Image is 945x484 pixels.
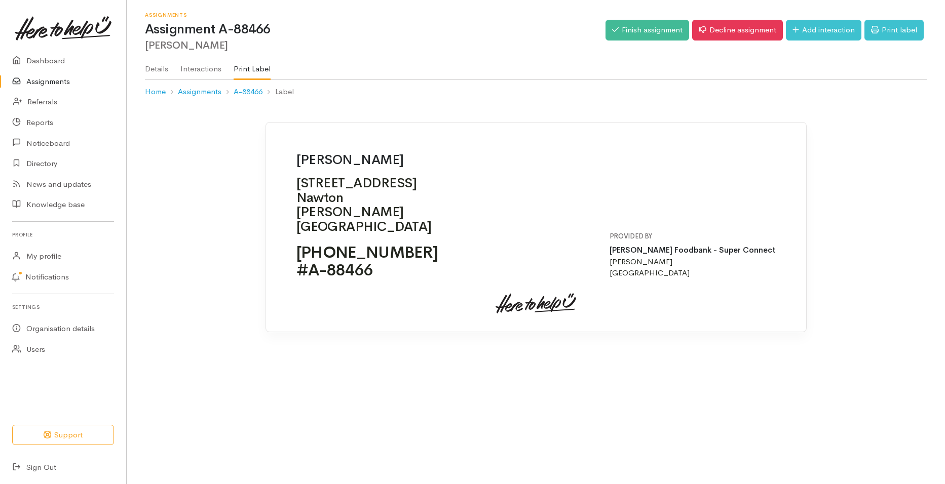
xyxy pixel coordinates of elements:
[610,245,776,255] strong: [PERSON_NAME] Foodbank - Super Connect
[692,20,783,41] a: Decline assignment
[606,20,689,41] a: Finish assignment
[610,233,776,240] h5: Provided by
[234,86,262,98] a: A-88466
[864,20,924,41] a: Print label
[12,300,114,314] h6: Settings
[12,228,114,241] h6: Profile
[178,86,221,98] a: Assignments
[145,22,606,37] h1: Assignment A-88466
[786,20,861,41] a: Add interaction
[145,40,606,51] h2: [PERSON_NAME]
[610,245,776,279] p: [PERSON_NAME] [GEOGRAPHIC_DATA]
[234,51,271,80] a: Print Label
[145,51,168,79] a: Details
[296,176,438,234] p: [STREET_ADDRESS] Nawton [PERSON_NAME] [GEOGRAPHIC_DATA]
[180,51,221,79] a: Interactions
[296,153,438,168] h1: [PERSON_NAME]
[496,293,577,313] img: heretohelpu.svg
[145,86,166,98] a: Home
[262,86,293,98] li: Label
[145,12,606,18] h6: Assignments
[12,425,114,446] button: Support
[296,244,438,279] p: [PHONE_NUMBER] #A-88466
[145,80,927,104] nav: breadcrumb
